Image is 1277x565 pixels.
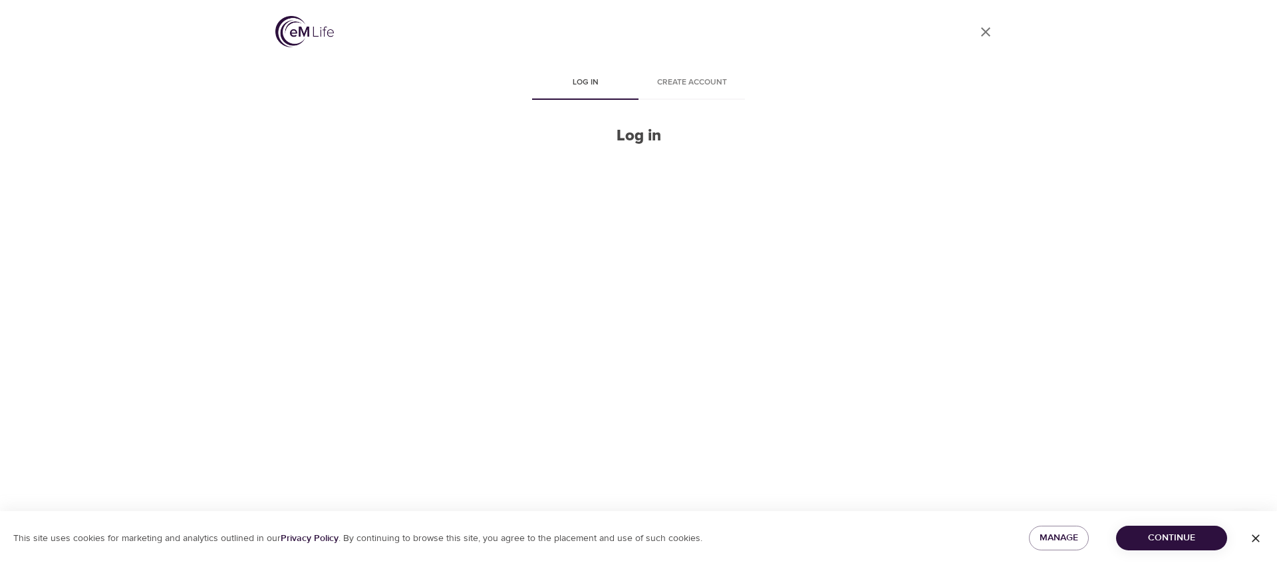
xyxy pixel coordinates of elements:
h2: Log in [532,126,745,146]
span: Manage [1040,530,1078,546]
span: Continue [1127,530,1216,546]
span: Log in [540,76,631,90]
a: Privacy Policy [281,532,339,544]
div: disabled tabs example [532,68,745,100]
img: logo [275,16,334,47]
a: close [970,16,1002,48]
button: Manage [1029,526,1089,550]
span: Create account [646,76,737,90]
button: Continue [1116,526,1227,550]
